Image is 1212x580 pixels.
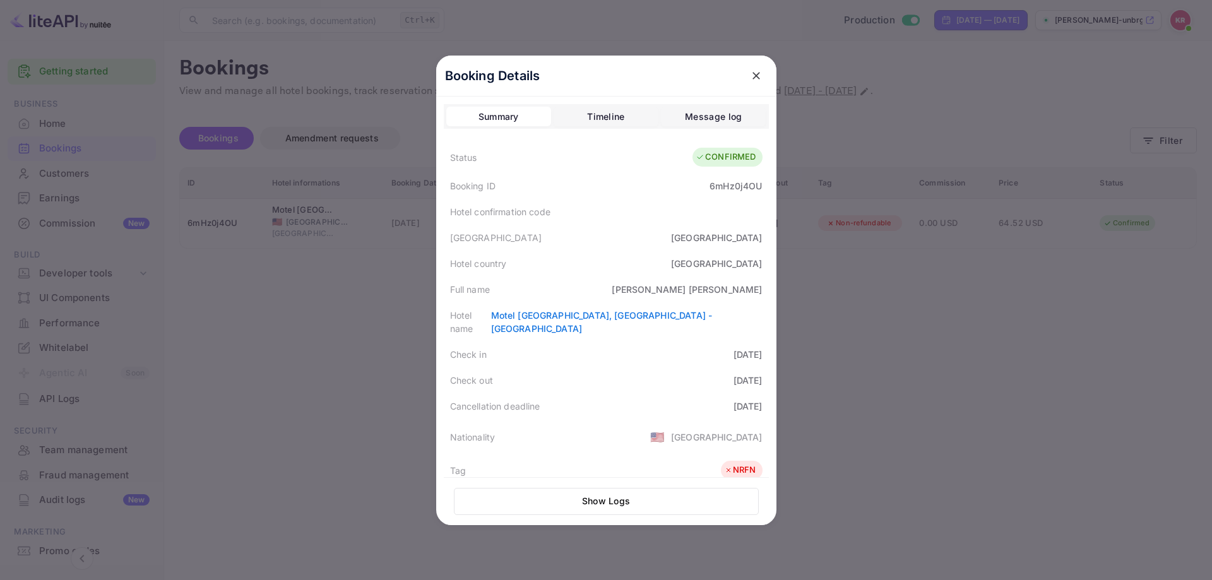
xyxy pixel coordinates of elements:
[450,179,496,192] div: Booking ID
[661,107,766,127] button: Message log
[491,310,713,334] a: Motel [GEOGRAPHIC_DATA], [GEOGRAPHIC_DATA] - [GEOGRAPHIC_DATA]
[745,64,768,87] button: close
[446,107,551,127] button: Summary
[450,309,491,335] div: Hotel name
[734,374,763,387] div: [DATE]
[445,66,540,85] p: Booking Details
[450,205,550,218] div: Hotel confirmation code
[450,464,466,477] div: Tag
[454,488,759,515] button: Show Logs
[554,107,658,127] button: Timeline
[671,231,763,244] div: [GEOGRAPHIC_DATA]
[587,109,624,124] div: Timeline
[696,151,756,163] div: CONFIRMED
[478,109,519,124] div: Summary
[612,283,762,296] div: [PERSON_NAME] [PERSON_NAME]
[734,348,763,361] div: [DATE]
[450,257,507,270] div: Hotel country
[710,179,762,192] div: 6mHz0j4OU
[450,374,493,387] div: Check out
[450,231,542,244] div: [GEOGRAPHIC_DATA]
[450,399,540,413] div: Cancellation deadline
[450,283,490,296] div: Full name
[450,348,487,361] div: Check in
[685,109,742,124] div: Message log
[724,464,756,476] div: NRFN
[671,430,763,444] div: [GEOGRAPHIC_DATA]
[450,430,496,444] div: Nationality
[650,425,665,448] span: United States
[450,151,477,164] div: Status
[734,399,763,413] div: [DATE]
[671,257,763,270] div: [GEOGRAPHIC_DATA]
